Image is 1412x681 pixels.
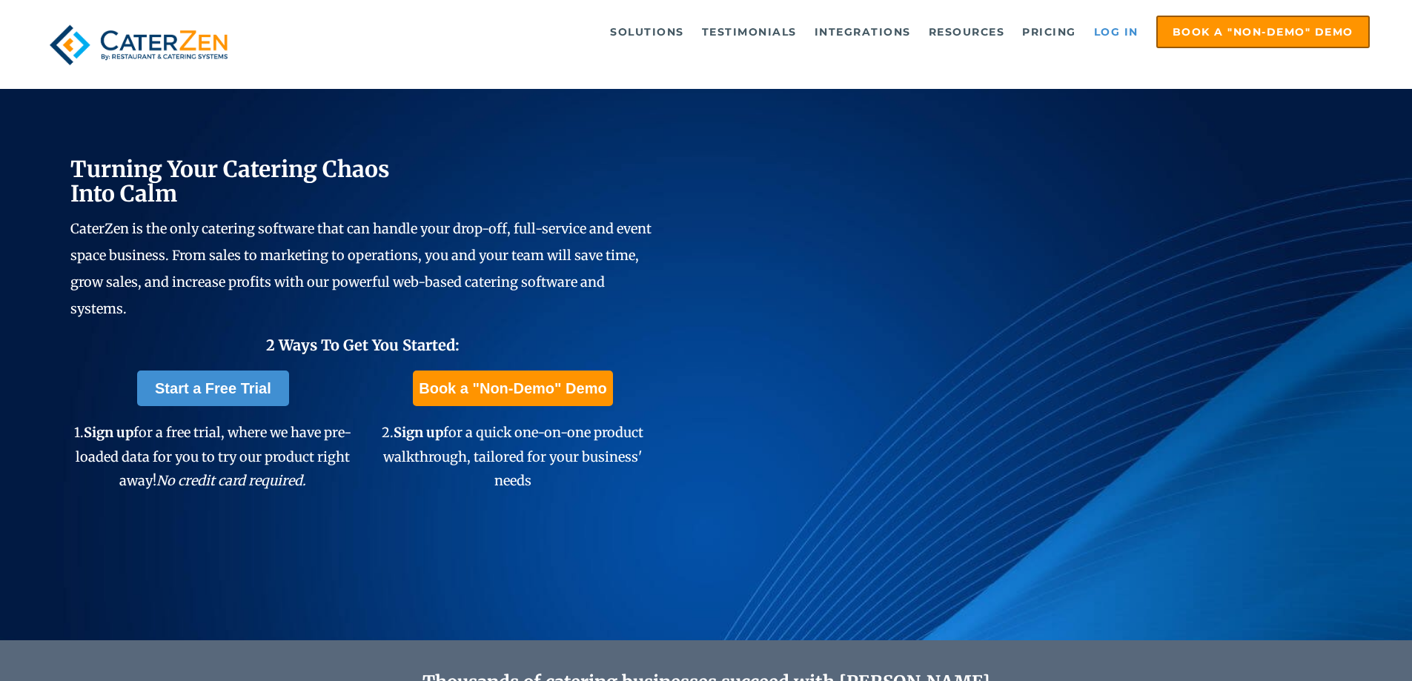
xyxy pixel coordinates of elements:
span: Turning Your Catering Chaos Into Calm [70,155,390,207]
span: 2. for a quick one-on-one product walkthrough, tailored for your business' needs [382,424,643,489]
a: Resources [921,17,1012,47]
span: Sign up [84,424,133,441]
div: Navigation Menu [269,16,1370,48]
a: Start a Free Trial [137,371,289,406]
em: No credit card required. [156,472,306,489]
a: Integrations [807,17,918,47]
span: CaterZen is the only catering software that can handle your drop-off, full-service and event spac... [70,220,652,317]
span: Sign up [394,424,443,441]
a: Log in [1087,17,1146,47]
span: 2 Ways To Get You Started: [266,336,460,354]
iframe: Help widget launcher [1280,623,1396,665]
a: Solutions [603,17,692,47]
span: 1. for a free trial, where we have pre-loaded data for you to try our product right away! [74,424,351,489]
a: Book a "Non-Demo" Demo [1156,16,1370,48]
a: Book a "Non-Demo" Demo [413,371,612,406]
a: Testimonials [695,17,804,47]
img: caterzen [42,16,235,74]
a: Pricing [1015,17,1084,47]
